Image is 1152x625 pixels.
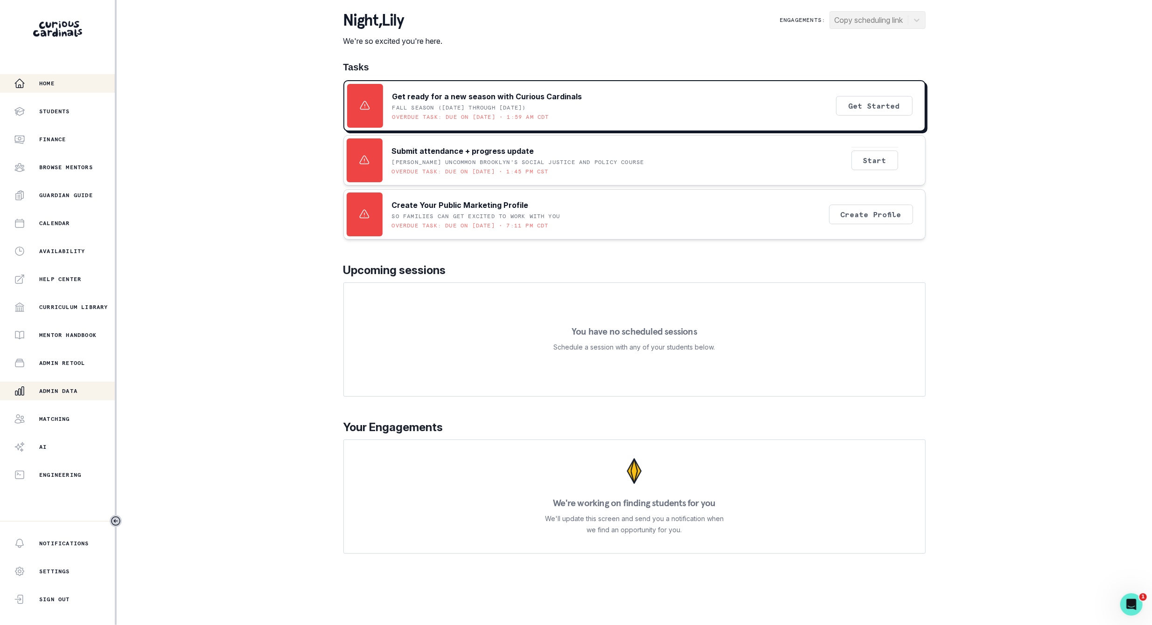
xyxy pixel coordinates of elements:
[39,540,89,547] p: Notifications
[39,443,47,451] p: AI
[39,471,81,479] p: Engineering
[39,303,108,311] p: Curriculum Library
[392,158,644,166] p: [PERSON_NAME] UNCOMMON Brooklyn's Social Justice and Policy Course
[392,145,534,157] p: Submit attendance + progress update
[39,275,81,283] p: Help Center
[392,113,549,121] p: Overdue task: Due on [DATE] • 1:59 AM CDT
[554,342,715,353] p: Schedule a session with any of your students below.
[392,213,560,220] p: SO FAMILIES CAN GET EXCITED TO WORK WITH YOU
[39,80,55,87] p: Home
[852,151,898,170] button: Start
[553,498,715,508] p: We're working on finding students for you
[39,220,70,227] p: Calendar
[392,199,529,211] p: Create Your Public Marketing Profile
[572,327,697,336] p: You have no scheduled sessions
[39,192,93,199] p: Guardian Guide
[1120,593,1143,616] iframe: Intercom live chat
[392,168,549,175] p: Overdue task: Due on [DATE] • 1:45 PM CST
[39,247,85,255] p: Availability
[1139,593,1147,601] span: 1
[343,262,926,279] p: Upcoming sessions
[39,415,70,423] p: Matching
[836,96,913,116] button: Get Started
[39,164,93,171] p: Browse Mentors
[343,62,926,73] h1: Tasks
[545,513,724,536] p: We'll update this screen and send you a notification when we find an opportunity for you.
[39,596,70,603] p: Sign Out
[39,568,70,575] p: Settings
[829,205,913,224] button: Create Profile
[392,104,526,111] p: Fall Season ([DATE] through [DATE])
[110,515,122,527] button: Toggle sidebar
[343,11,443,30] p: night , Lily
[343,419,926,436] p: Your Engagements
[343,35,443,47] p: We're so excited you're here.
[780,16,825,24] p: Engagements:
[39,359,85,367] p: Admin Retool
[33,21,82,37] img: Curious Cardinals Logo
[392,91,582,102] p: Get ready for a new season with Curious Cardinals
[39,108,70,115] p: Students
[392,222,549,229] p: Overdue task: Due on [DATE] • 7:11 PM CDT
[39,331,97,339] p: Mentor Handbook
[39,387,77,395] p: Admin Data
[39,136,66,143] p: Finance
